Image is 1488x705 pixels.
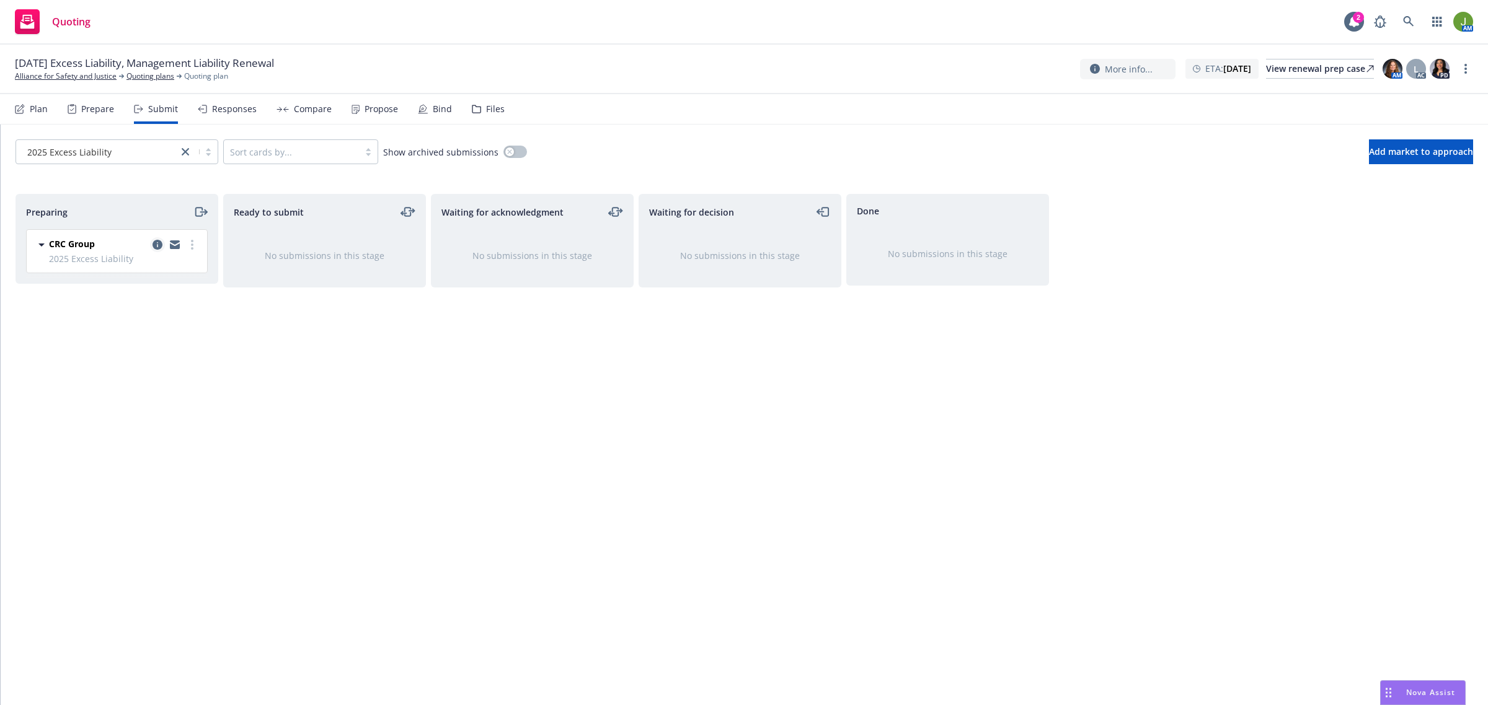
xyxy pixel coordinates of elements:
[433,104,452,114] div: Bind
[1105,63,1153,76] span: More info...
[1453,12,1473,32] img: photo
[52,17,91,27] span: Quoting
[22,146,172,159] span: 2025 Excess Liability
[49,237,95,250] span: CRC Group
[10,4,95,39] a: Quoting
[1369,146,1473,157] span: Add market to approach
[1425,9,1450,34] a: Switch app
[126,71,174,82] a: Quoting plans
[49,252,200,265] span: 2025 Excess Liability
[1080,59,1176,79] button: More info...
[816,204,831,219] a: moveLeft
[184,71,228,82] span: Quoting plan
[486,104,505,114] div: Files
[1205,62,1251,75] span: ETA :
[1369,139,1473,164] button: Add market to approach
[185,237,200,252] a: more
[1266,59,1374,78] div: View renewal prep case
[26,206,68,219] span: Preparing
[15,56,274,71] span: [DATE] Excess Liability, Management Liability Renewal
[148,104,178,114] div: Submit
[857,204,879,217] span: Done
[649,206,734,219] span: Waiting for decision
[1368,9,1393,34] a: Report a Bug
[608,204,623,219] a: moveLeftRight
[294,104,332,114] div: Compare
[27,146,112,159] span: 2025 Excess Liability
[1380,680,1466,705] button: Nova Assist
[212,104,257,114] div: Responses
[15,71,117,82] a: Alliance for Safety and Justice
[365,104,398,114] div: Propose
[81,104,114,114] div: Prepare
[1383,59,1402,79] img: photo
[867,247,1029,260] div: No submissions in this stage
[451,249,613,262] div: No submissions in this stage
[167,237,182,252] a: copy logging email
[234,206,304,219] span: Ready to submit
[30,104,48,114] div: Plan
[1266,59,1374,79] a: View renewal prep case
[150,237,165,252] a: copy logging email
[193,204,208,219] a: moveRight
[1353,12,1364,23] div: 2
[1406,687,1455,698] span: Nova Assist
[1396,9,1421,34] a: Search
[401,204,415,219] a: moveLeftRight
[441,206,564,219] span: Waiting for acknowledgment
[383,146,498,159] span: Show archived submissions
[1430,59,1450,79] img: photo
[244,249,405,262] div: No submissions in this stage
[659,249,821,262] div: No submissions in this stage
[178,144,193,159] a: close
[1414,63,1419,76] span: L
[1381,681,1396,704] div: Drag to move
[1458,61,1473,76] a: more
[1223,63,1251,74] strong: [DATE]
